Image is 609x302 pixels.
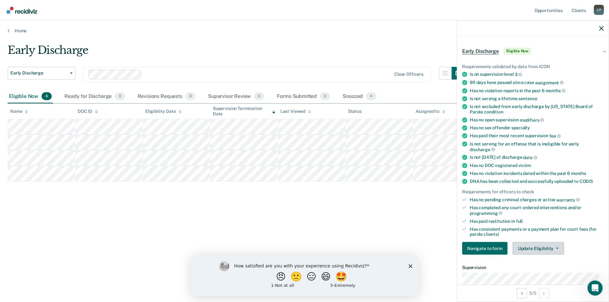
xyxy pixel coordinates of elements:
[42,92,52,100] span: 4
[63,90,126,104] div: Ready for Discharge
[571,170,586,176] span: months
[470,117,604,123] div: Has no open supervision
[594,5,604,15] div: C P
[8,28,601,34] a: Home
[462,189,604,194] div: Requirements for officers to check
[470,218,604,224] div: Has paid restitution in
[207,90,265,104] div: Supervisor Review
[518,163,531,168] span: victim
[10,109,28,114] div: Name
[539,288,549,298] button: Next Opportunity
[517,288,527,298] button: Previous Opportunity
[416,109,445,114] div: Assigned to
[470,226,604,237] div: Has consistent payments or a payment plan for court fees (for parole
[341,90,377,104] div: Snoozed
[213,106,275,117] div: Supervision Termination Date
[518,96,537,101] span: sentence
[276,90,331,104] div: Forms Submitted
[320,92,330,100] span: 0
[470,80,604,85] div: 90 days have passed since case
[145,109,182,114] div: Eligibility Date
[580,178,593,183] span: CODIS
[470,163,604,168] div: Has no DOC-registered
[470,210,502,215] span: programming
[348,109,362,114] div: Status
[523,155,537,160] span: date
[394,72,423,77] div: Clear officers
[516,218,523,223] span: full
[191,255,418,296] iframe: Survey by Kim from Recidiviz
[457,41,609,61] div: Early DischargeEligible Now
[470,147,495,152] span: discharge
[254,92,264,100] span: 0
[535,80,564,85] span: assignment
[470,141,604,152] div: Is not serving for an offense that is ineligible for early
[470,197,604,202] div: Has no pending criminal charges or active
[594,5,604,15] button: Profile dropdown button
[366,92,376,100] span: 4
[511,125,530,130] span: specialty
[549,133,561,138] span: fee
[462,242,507,255] button: Navigate to form
[504,48,531,54] span: Eligible Now
[470,155,604,160] div: Is not [DATE] of discharge
[462,265,604,270] dt: Supervision
[10,70,68,76] span: Early Discharge
[546,88,566,93] span: months
[520,117,544,122] span: modifiers
[470,205,604,216] div: Has completed any court-ordered interventions and/or
[470,88,604,93] div: Has no violation reports in the past 6
[8,90,53,104] div: Eligible Now
[280,109,311,114] div: Last Viewed
[78,109,98,114] div: DOC ID
[470,178,604,184] div: DNA has been collected and successfully uploaded to
[470,72,604,77] div: Is on supervision level
[8,44,464,62] div: Early Discharge
[457,285,609,301] div: 5 / 5
[186,92,195,100] span: 0
[115,92,125,100] span: 0
[556,197,580,202] span: warrants
[484,109,503,114] span: condition
[513,242,564,255] button: Update Eligibility
[462,64,604,69] div: Requirements validated by data from ICON
[470,96,604,101] div: Is not serving a lifetime
[462,48,499,54] span: Early Discharge
[136,90,197,104] div: Revisions Requests
[470,133,604,139] div: Has paid their most recent supervision
[470,125,604,131] div: Has no sex offender
[470,104,604,115] div: Is not excluded from early discharge by [US_STATE] Board of Parole
[515,72,522,77] span: 3
[484,232,499,237] span: clients)
[587,280,603,296] iframe: Intercom live chat
[7,7,37,14] img: Recidiviz
[462,242,510,255] a: Navigate to form link
[470,170,604,176] div: Has no violation incidents dated within the past 6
